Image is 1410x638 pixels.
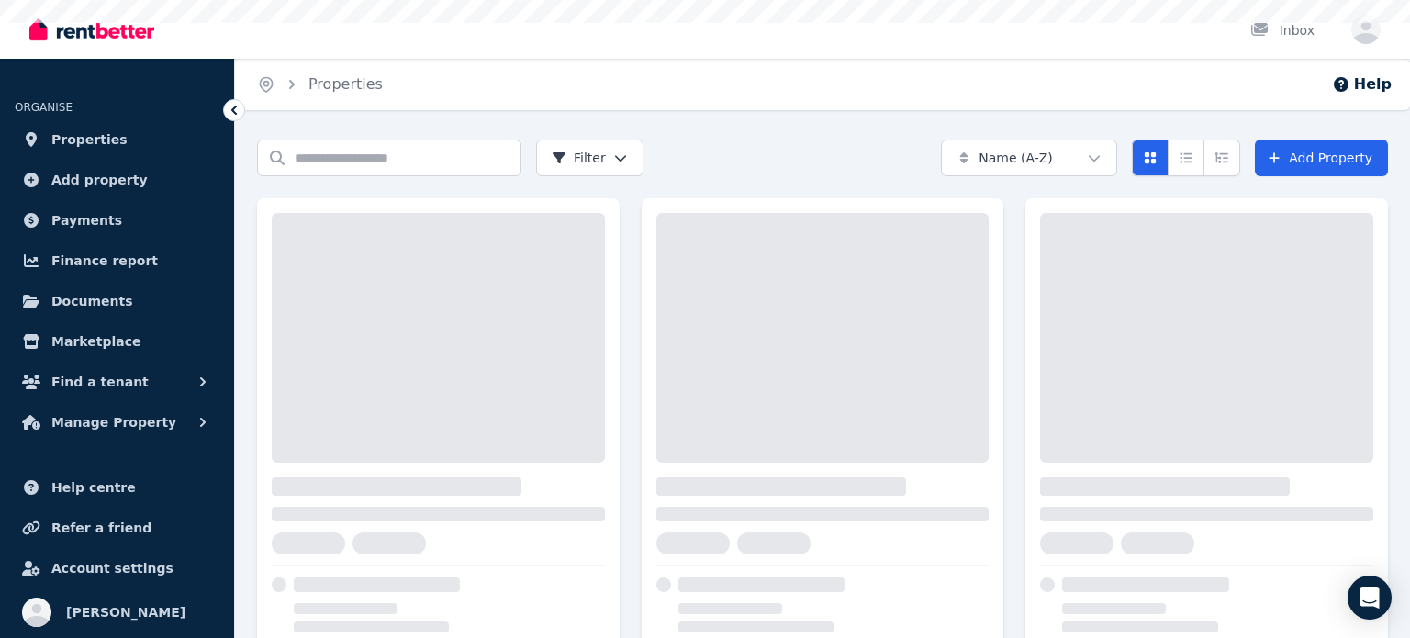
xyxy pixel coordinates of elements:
button: Help [1332,73,1392,95]
button: Compact list view [1168,140,1204,176]
span: Payments [51,209,122,231]
a: Properties [15,121,219,158]
a: Refer a friend [15,509,219,546]
a: Payments [15,202,219,239]
button: Filter [536,140,643,176]
span: Account settings [51,557,173,579]
span: Marketplace [51,330,140,353]
div: Open Intercom Messenger [1348,576,1392,620]
button: Find a tenant [15,364,219,400]
a: Help centre [15,469,219,506]
a: Properties [308,75,383,93]
a: Marketplace [15,323,219,360]
span: Add property [51,169,148,191]
span: Filter [552,149,606,167]
button: Name (A-Z) [941,140,1117,176]
span: Find a tenant [51,371,149,393]
span: Documents [51,290,133,312]
a: Account settings [15,550,219,587]
span: Properties [51,129,128,151]
div: View options [1132,140,1240,176]
button: Manage Property [15,404,219,441]
div: Inbox [1250,21,1315,39]
img: RentBetter [29,16,154,43]
span: ORGANISE [15,101,73,114]
span: Name (A-Z) [979,149,1053,167]
a: Finance report [15,242,219,279]
span: Help centre [51,476,136,498]
nav: Breadcrumb [235,59,405,110]
span: Refer a friend [51,517,151,539]
span: Manage Property [51,411,176,433]
button: Card view [1132,140,1169,176]
a: Documents [15,283,219,319]
a: Add Property [1255,140,1388,176]
button: Expanded list view [1203,140,1240,176]
span: [PERSON_NAME] [66,601,185,623]
span: Finance report [51,250,158,272]
a: Add property [15,162,219,198]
